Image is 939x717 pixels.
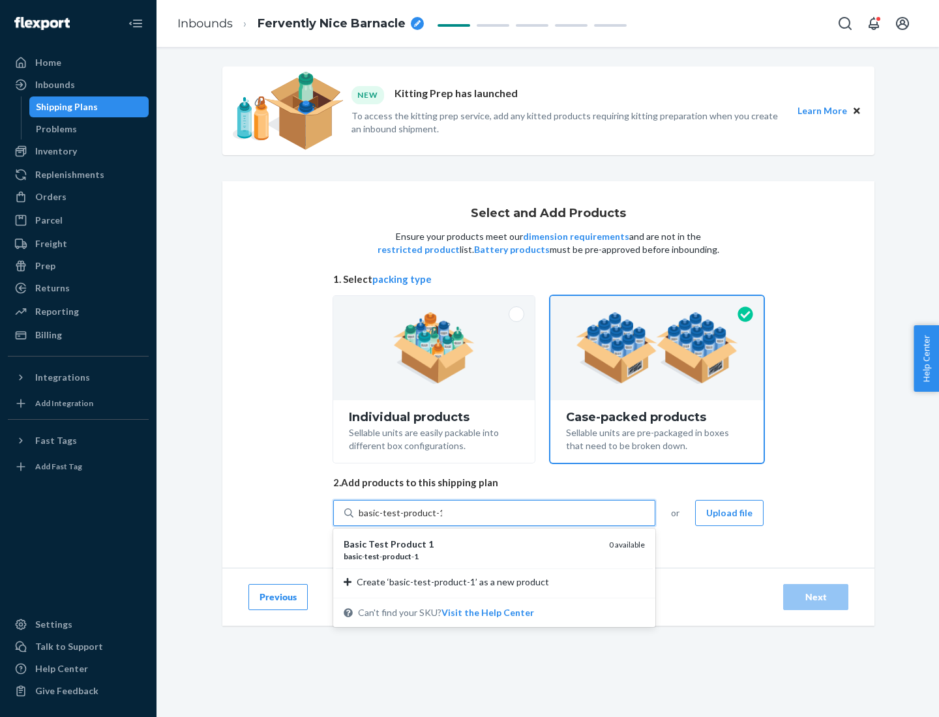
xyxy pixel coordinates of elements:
[378,243,460,256] button: restricted product
[395,86,518,104] p: Kitting Prep has launched
[8,210,149,231] a: Parcel
[35,618,72,631] div: Settings
[35,145,77,158] div: Inventory
[794,591,837,604] div: Next
[177,16,233,31] a: Inbounds
[333,476,764,490] span: 2. Add products to this shipping plan
[8,614,149,635] a: Settings
[382,551,411,561] em: product
[36,100,98,113] div: Shipping Plans
[8,278,149,299] a: Returns
[8,74,149,95] a: Inbounds
[8,164,149,185] a: Replenishments
[671,506,679,519] span: or
[349,424,519,452] div: Sellable units are easily packable into different box configurations.
[258,16,406,33] span: Fervently Nice Barnacle
[35,168,104,181] div: Replenishments
[8,52,149,73] a: Home
[35,214,63,227] div: Parcel
[8,393,149,414] a: Add Integration
[368,538,389,549] em: Test
[35,190,67,203] div: Orders
[357,576,549,589] span: Create ‘basic-test-product-1’ as a new product
[441,606,534,619] button: Basic Test Product 1basic-test-product-10 availableCreate ‘basic-test-product-1’ as a new product...
[391,538,426,549] em: Product
[914,325,939,392] button: Help Center
[609,540,645,549] span: 0 available
[8,658,149,679] a: Help Center
[35,434,77,447] div: Fast Tags
[850,104,864,118] button: Close
[359,506,442,519] input: Basic Test Product 1basic-test-product-10 availableCreate ‘basic-test-product-1’ as a new product...
[474,243,550,256] button: Battery products
[832,10,858,37] button: Open Search Box
[695,500,764,526] button: Upload file
[8,233,149,254] a: Freight
[358,606,534,619] span: Can't find your SKU?
[8,256,149,276] a: Prep
[35,329,62,342] div: Billing
[8,367,149,388] button: Integrations
[861,10,887,37] button: Open notifications
[566,424,748,452] div: Sellable units are pre-packaged in boxes that need to be broken down.
[35,398,93,409] div: Add Integration
[35,56,61,69] div: Home
[35,259,55,272] div: Prep
[376,230,721,256] p: Ensure your products meet our and are not in the list. must be pre-approved before inbounding.
[8,301,149,322] a: Reporting
[35,78,75,91] div: Inbounds
[471,207,626,220] h1: Select and Add Products
[14,17,70,30] img: Flexport logo
[566,411,748,424] div: Case-packed products
[365,551,380,561] em: test
[351,110,786,136] p: To access the kitting prep service, add any kitted products requiring kitting preparation when yo...
[414,551,419,561] em: 1
[576,312,738,384] img: case-pack.59cecea509d18c883b923b81aeac6d0b.png
[372,272,432,286] button: packing type
[8,186,149,207] a: Orders
[393,312,475,384] img: individual-pack.facf35554cb0f1810c75b2bd6df2d64e.png
[35,282,70,295] div: Returns
[123,10,149,37] button: Close Navigation
[349,411,519,424] div: Individual products
[35,640,103,653] div: Talk to Support
[797,104,847,118] button: Learn More
[35,371,90,384] div: Integrations
[344,551,599,562] div: - - -
[333,272,764,286] span: 1. Select
[8,456,149,477] a: Add Fast Tag
[29,119,149,139] a: Problems
[248,584,308,610] button: Previous
[8,325,149,345] a: Billing
[783,584,848,610] button: Next
[167,5,434,43] ol: breadcrumbs
[35,684,98,697] div: Give Feedback
[35,237,67,250] div: Freight
[36,123,77,136] div: Problems
[35,305,79,318] div: Reporting
[344,551,362,561] em: basic
[8,141,149,162] a: Inventory
[8,680,149,701] button: Give Feedback
[35,662,88,675] div: Help Center
[889,10,916,37] button: Open account menu
[29,96,149,117] a: Shipping Plans
[8,636,149,657] a: Talk to Support
[351,86,384,104] div: NEW
[344,538,366,549] em: Basic
[523,230,629,243] button: dimension requirements
[8,430,149,451] button: Fast Tags
[428,538,434,549] em: 1
[35,461,82,472] div: Add Fast Tag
